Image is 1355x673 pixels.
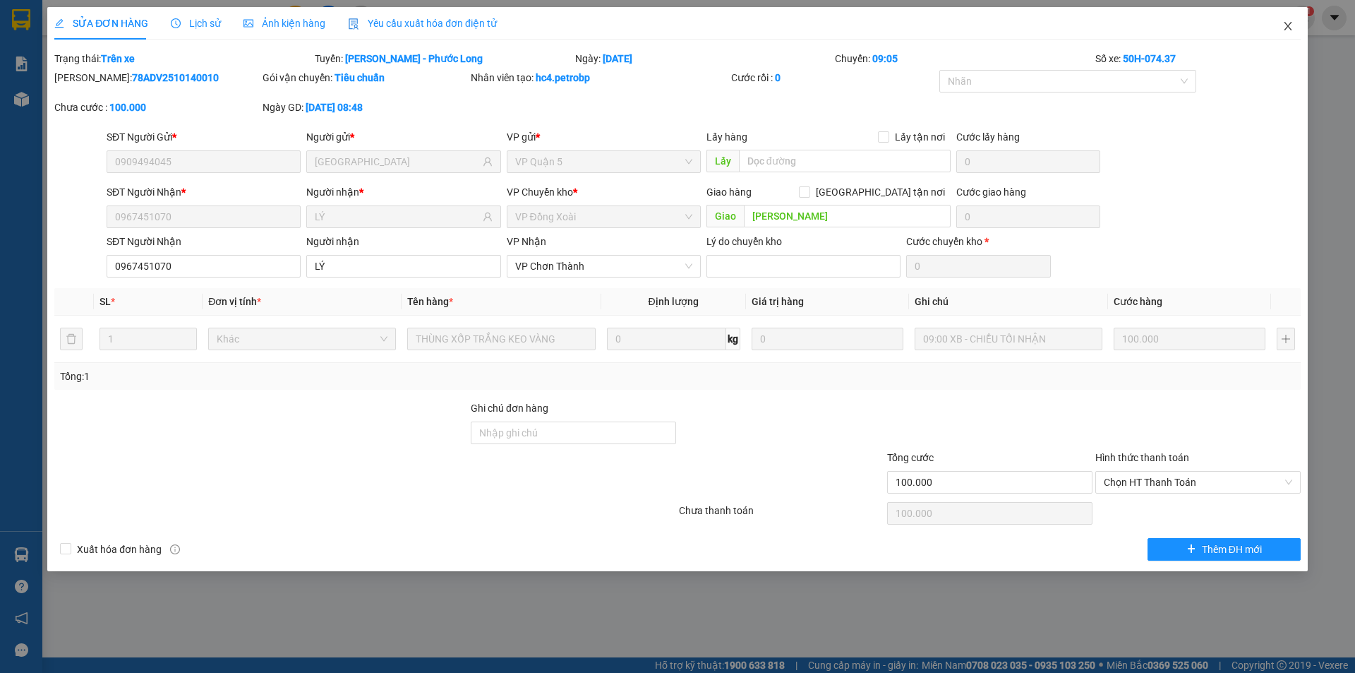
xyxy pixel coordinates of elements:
div: Chưa thanh toán [677,503,886,528]
input: Cước lấy hàng [956,150,1100,173]
b: hc4.petrobp [536,72,590,83]
span: Xuất hóa đơn hàng [71,542,167,557]
div: Gói vận chuyển: [263,70,468,85]
div: Cước rồi : [731,70,937,85]
button: Close [1268,7,1308,47]
div: [PERSON_NAME]: [54,70,260,85]
span: Lấy tận nơi [889,129,951,145]
span: user [483,157,493,167]
span: plus [1186,544,1196,555]
span: Thêm ĐH mới [1202,542,1262,557]
span: user [483,212,493,222]
span: Ảnh kiện hàng [243,18,325,29]
label: Cước giao hàng [956,186,1026,198]
th: Ghi chú [909,288,1108,316]
span: Khác [217,328,387,350]
input: Cước giao hàng [956,206,1100,228]
div: VP Nhận [507,234,701,249]
span: picture [243,18,253,28]
input: Ghi Chú [915,328,1102,350]
button: plusThêm ĐH mới [1148,538,1301,561]
div: Tuyến: [313,51,574,66]
span: Giao hàng [706,186,752,198]
b: Tiêu chuẩn [335,72,385,83]
span: kg [726,328,740,350]
div: Ngày GD: [263,100,468,115]
div: Tổng: 1 [60,369,523,384]
div: SĐT Người Nhận [107,184,301,200]
span: VP Chuyển kho [507,186,573,198]
input: Dọc đường [739,150,951,172]
b: 50H-074.37 [1123,53,1176,64]
span: info-circle [170,544,180,554]
span: Giao [706,205,744,227]
div: Nhân viên tạo: [471,70,728,85]
span: Tên hàng [407,296,453,307]
span: Giá trị hàng [752,296,804,307]
span: Chọn HT Thanh Toán [1104,472,1292,493]
input: Tên người gửi [315,154,479,169]
img: icon [348,18,359,30]
span: edit [54,18,64,28]
div: SĐT Người Gửi [107,129,301,145]
b: [DATE] [603,53,632,64]
b: 78ADV2510140010 [132,72,219,83]
input: Ghi chú đơn hàng [471,422,676,444]
span: clock-circle [171,18,181,28]
span: Lấy [706,150,739,172]
span: Yêu cầu xuất hóa đơn điện tử [348,18,497,29]
div: Ngày: [574,51,834,66]
span: Cước hàng [1114,296,1162,307]
label: Hình thức thanh toán [1095,452,1189,463]
div: Chưa cước : [54,100,260,115]
label: Cước lấy hàng [956,131,1020,143]
label: Ghi chú đơn hàng [471,403,548,414]
span: close [1282,20,1294,32]
div: Cước chuyển kho [906,234,1050,249]
b: [DATE] 08:48 [306,102,363,113]
span: Lấy hàng [706,131,747,143]
span: Lịch sử [171,18,221,29]
input: Dọc đường [744,205,951,227]
div: Trạng thái: [53,51,313,66]
input: 0 [1114,328,1265,350]
button: plus [1277,328,1295,350]
span: Đơn vị tính [208,296,261,307]
b: Trên xe [101,53,135,64]
span: VP Quận 5 [515,151,692,172]
div: Chuyến: [833,51,1094,66]
div: SĐT Người Nhận [107,234,301,249]
span: VP Đồng Xoài [515,206,692,227]
b: 09:05 [872,53,898,64]
div: Số xe: [1094,51,1302,66]
div: Người gửi [306,129,500,145]
input: VD: Bàn, Ghế [407,328,595,350]
div: Người nhận [306,234,500,249]
span: SL [100,296,111,307]
span: Định lượng [649,296,699,307]
b: [PERSON_NAME] - Phước Long [345,53,483,64]
input: 0 [752,328,903,350]
span: [GEOGRAPHIC_DATA] tận nơi [810,184,951,200]
div: Người nhận [306,184,500,200]
span: VP Chơn Thành [515,256,692,277]
span: Tổng cước [887,452,934,463]
input: Tên người nhận [315,209,479,225]
div: Lý do chuyển kho [706,234,901,249]
b: 100.000 [109,102,146,113]
button: delete [60,328,83,350]
b: 0 [775,72,781,83]
div: VP gửi [507,129,701,145]
span: SỬA ĐƠN HÀNG [54,18,148,29]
